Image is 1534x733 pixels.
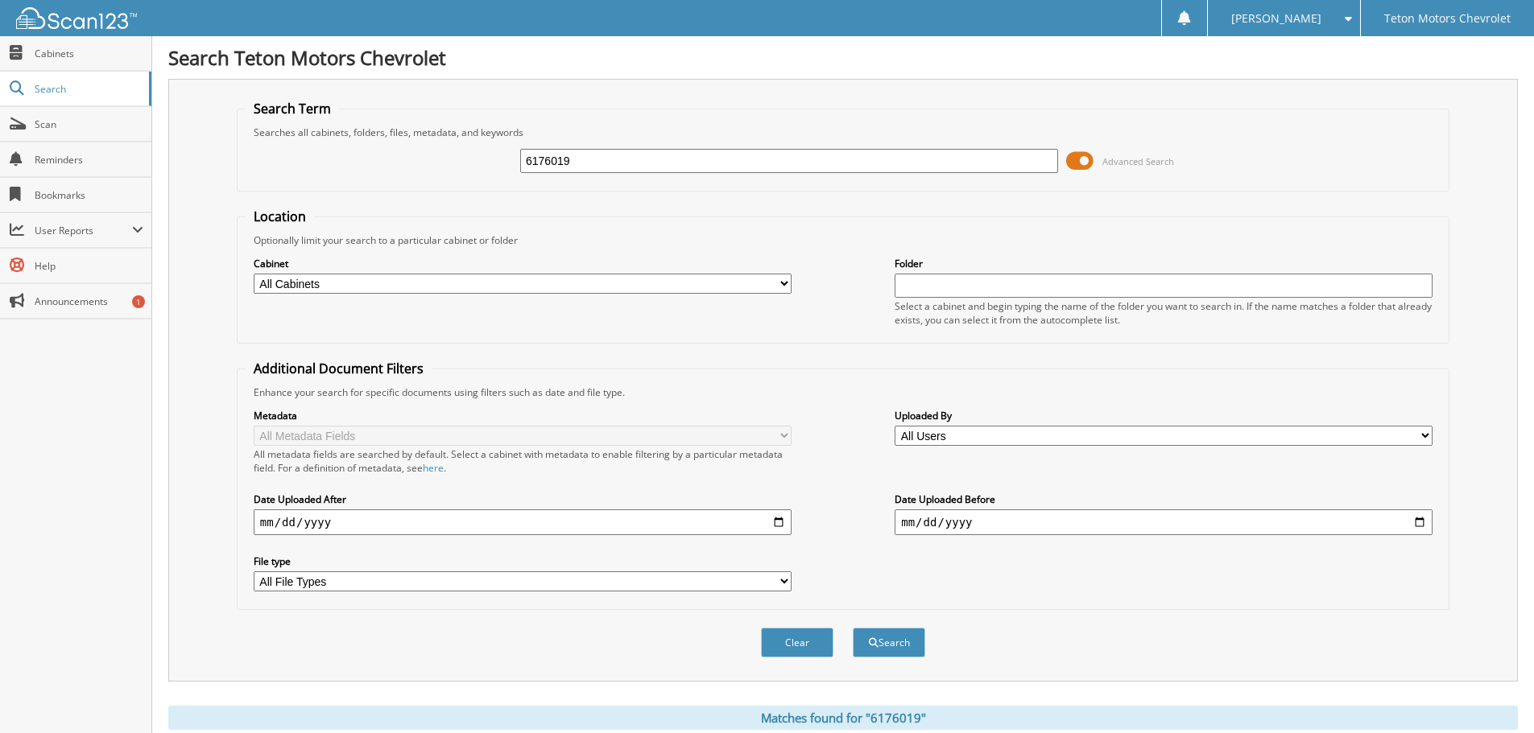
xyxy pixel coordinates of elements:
[1231,14,1321,23] span: [PERSON_NAME]
[246,100,339,117] legend: Search Term
[895,492,1433,506] label: Date Uploaded Before
[895,509,1433,535] input: end
[423,461,444,475] a: here
[761,628,833,657] button: Clear
[35,82,141,96] span: Search
[246,126,1441,139] div: Searches all cabinets, folders, files, metadata, and keywords
[35,117,143,131] span: Scan
[35,47,143,60] span: Cabinets
[895,409,1433,422] label: Uploaded By
[246,208,314,225] legend: Location
[35,188,143,202] span: Bookmarks
[1384,14,1511,23] span: Teton Motors Chevrolet
[895,257,1433,270] label: Folder
[132,295,145,308] div: 1
[895,299,1433,327] div: Select a cabinet and begin typing the name of the folder you want to search in. If the name match...
[35,294,143,308] span: Announcements
[35,153,143,167] span: Reminders
[254,509,792,535] input: start
[246,385,1441,399] div: Enhance your search for specific documents using filters such as date and file type.
[168,44,1518,71] h1: Search Teton Motors Chevrolet
[246,360,432,377] legend: Additional Document Filters
[254,409,792,422] label: Metadata
[168,706,1518,730] div: Matches found for "6176019"
[246,233,1441,247] div: Optionally limit your search to a particular cabinet or folder
[254,257,792,270] label: Cabinet
[853,628,925,657] button: Search
[35,224,132,237] span: User Reports
[1102,155,1174,167] span: Advanced Search
[254,447,792,475] div: All metadata fields are searched by default. Select a cabinet with metadata to enable filtering b...
[35,259,143,273] span: Help
[254,554,792,568] label: File type
[254,492,792,506] label: Date Uploaded After
[16,7,137,29] img: scan123-logo-white.svg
